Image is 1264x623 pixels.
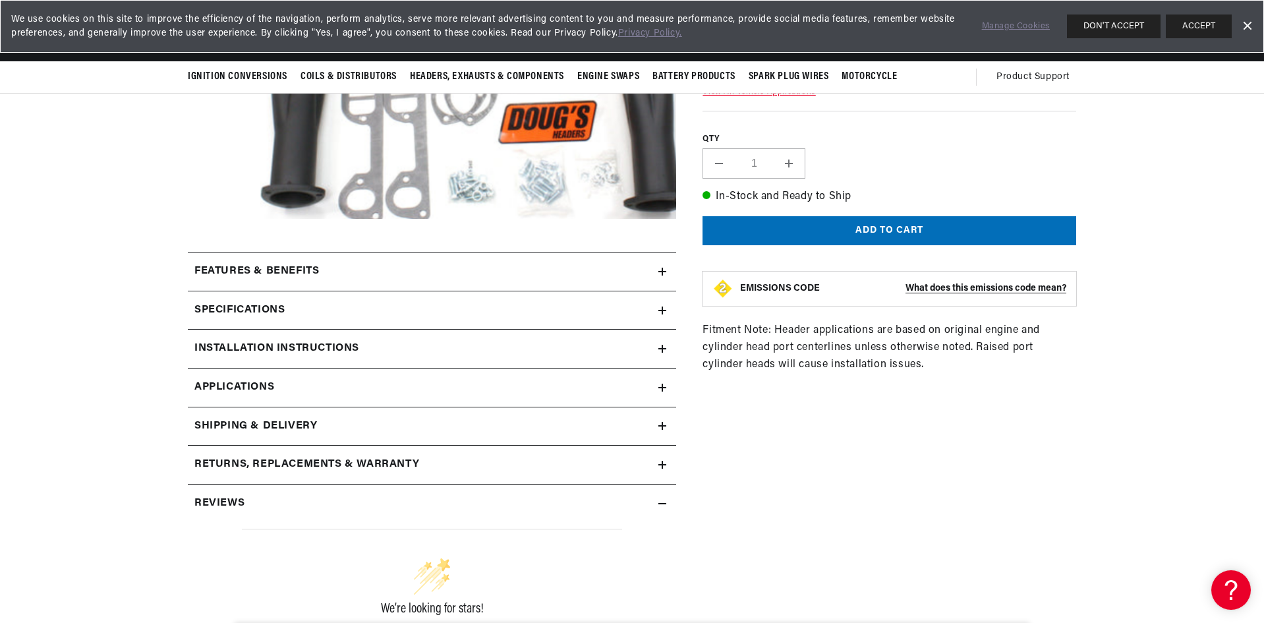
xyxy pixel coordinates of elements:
h2: Returns, Replacements & Warranty [194,456,419,473]
summary: Specifications [188,291,676,330]
div: We’re looking for stars! [242,603,622,616]
span: Headers, Exhausts & Components [410,70,564,84]
a: Dismiss Banner [1237,16,1257,36]
h2: Specifications [194,302,285,319]
span: Engine Swaps [577,70,639,84]
img: Emissions code [712,278,733,299]
summary: Engine Swaps [571,61,646,92]
button: DON'T ACCEPT [1067,15,1161,38]
summary: Installation instructions [188,330,676,368]
span: Product Support [996,70,1070,84]
span: Motorcycle [842,70,897,84]
h2: Reviews [194,495,244,512]
a: Applications [188,369,676,407]
span: Ignition Conversions [188,70,287,84]
summary: Ignition Conversions [188,61,294,92]
button: Add to cart [703,216,1076,246]
h2: Installation instructions [194,340,359,357]
span: Coils & Distributors [301,70,397,84]
a: Privacy Policy. [618,28,682,38]
h2: Features & Benefits [194,263,319,280]
a: Manage Cookies [982,20,1050,34]
summary: Features & Benefits [188,252,676,291]
summary: Shipping & Delivery [188,407,676,446]
a: View All Vehicle Applications [703,88,815,96]
span: Applications [194,379,274,396]
span: Spark Plug Wires [749,70,829,84]
label: QTY [703,134,1076,145]
strong: What does this emissions code mean? [905,283,1066,293]
summary: Spark Plug Wires [742,61,836,92]
summary: Coils & Distributors [294,61,403,92]
summary: Motorcycle [835,61,904,92]
p: In-Stock and Ready to Ship [703,189,1076,206]
h2: Shipping & Delivery [194,418,317,435]
summary: Headers, Exhausts & Components [403,61,571,92]
button: ACCEPT [1166,15,1232,38]
button: EMISSIONS CODEWhat does this emissions code mean? [740,283,1066,295]
summary: Reviews [188,485,676,523]
summary: Product Support [996,61,1076,93]
summary: Returns, Replacements & Warranty [188,446,676,484]
summary: Battery Products [646,61,742,92]
span: We use cookies on this site to improve the efficiency of the navigation, perform analytics, serve... [11,13,963,40]
span: Battery Products [652,70,735,84]
strong: EMISSIONS CODE [740,283,820,293]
